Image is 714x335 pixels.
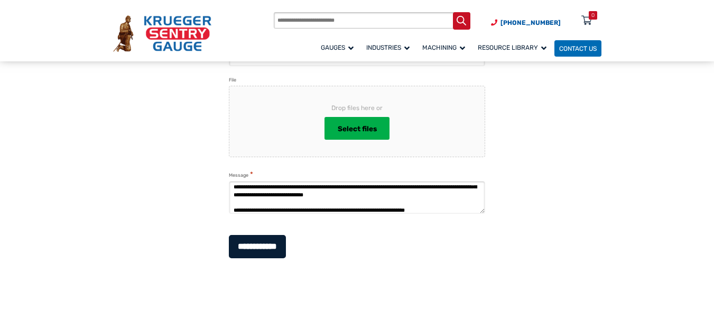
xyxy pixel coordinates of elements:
[418,39,473,57] a: Machining
[478,44,546,51] span: Resource Library
[229,170,253,179] label: Message
[246,103,468,113] span: Drop files here or
[361,39,418,57] a: Industries
[316,39,361,57] a: Gauges
[491,18,561,28] a: Phone Number (920) 434-8860
[473,39,554,57] a: Resource Library
[366,44,410,51] span: Industries
[591,11,595,20] div: 0
[321,44,354,51] span: Gauges
[500,19,561,26] span: [PHONE_NUMBER]
[559,45,597,52] span: Contact Us
[554,40,601,57] a: Contact Us
[229,76,236,84] label: File
[422,44,465,51] span: Machining
[113,15,211,52] img: Krueger Sentry Gauge
[324,117,390,140] button: select files, file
